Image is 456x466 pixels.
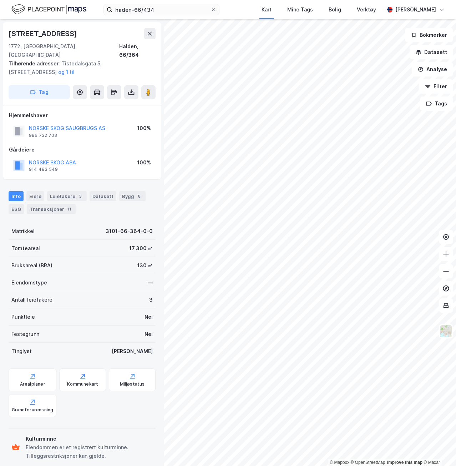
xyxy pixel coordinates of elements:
img: Z [439,324,453,338]
div: 914 483 549 [29,167,58,172]
div: Eiendomstype [11,278,47,287]
div: Gårdeiere [9,145,155,154]
div: ESG [9,204,24,214]
div: Arealplaner [20,381,45,387]
div: 11 [66,205,73,213]
button: Filter [419,79,453,94]
span: Tilhørende adresser: [9,60,61,66]
div: Verktøy [357,5,376,14]
div: Datasett [90,191,116,201]
button: Bokmerker [405,28,453,42]
div: 100% [137,124,151,133]
div: Miljøstatus [120,381,145,387]
div: Kommunekart [67,381,98,387]
div: Tinglyst [11,347,32,356]
div: Tistedalsgata 5, [STREET_ADDRESS] [9,59,150,76]
div: Bolig [329,5,341,14]
div: Kontrollprogram for chat [420,432,456,466]
div: 3 [149,296,153,304]
a: Mapbox [330,460,349,465]
div: Festegrunn [11,330,39,338]
div: 3101-66-364-0-0 [106,227,153,236]
input: Søk på adresse, matrikkel, gårdeiere, leietakere eller personer [112,4,211,15]
button: Tags [420,96,453,111]
button: Analyse [412,62,453,76]
div: 1772, [GEOGRAPHIC_DATA], [GEOGRAPHIC_DATA] [9,42,119,59]
div: Nei [145,330,153,338]
div: 996 732 703 [29,133,57,138]
div: 3 [77,193,84,200]
a: Improve this map [387,460,422,465]
div: Grunnforurensning [12,407,53,413]
div: Nei [145,313,153,321]
div: [PERSON_NAME] [112,347,153,356]
img: logo.f888ab2527a4732fd821a326f86c7f29.svg [11,3,86,16]
div: 17 300 ㎡ [129,244,153,253]
div: Halden, 66/364 [119,42,156,59]
button: Tag [9,85,70,99]
div: 100% [137,158,151,167]
div: Kart [262,5,272,14]
div: [PERSON_NAME] [395,5,436,14]
div: [STREET_ADDRESS] [9,28,78,39]
div: Antall leietakere [11,296,52,304]
button: Datasett [410,45,453,59]
div: Leietakere [47,191,87,201]
div: Eiendommen er et registrert kulturminne. Tilleggsrestriksjoner kan gjelde. [26,443,153,460]
div: Bruksareal (BRA) [11,261,52,270]
div: Mine Tags [287,5,313,14]
div: Info [9,191,24,201]
div: Tomteareal [11,244,40,253]
iframe: Chat Widget [420,432,456,466]
div: Eiere [26,191,44,201]
div: Bygg [119,191,146,201]
div: — [148,278,153,287]
div: Matrikkel [11,227,35,236]
div: Transaksjoner [27,204,76,214]
div: Hjemmelshaver [9,111,155,120]
a: OpenStreetMap [351,460,385,465]
div: Kulturminne [26,435,153,443]
div: 130 ㎡ [137,261,153,270]
div: 8 [136,193,143,200]
div: Punktleie [11,313,35,321]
